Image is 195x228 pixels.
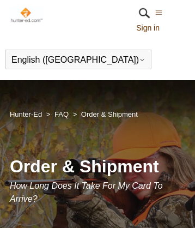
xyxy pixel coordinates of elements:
[136,22,170,34] a: Sign in
[10,153,185,179] h1: Order & Shipment
[54,110,69,118] a: FAQ
[44,110,71,118] li: FAQ
[11,55,145,65] button: English ([GEOGRAPHIC_DATA])
[10,7,43,23] img: Hunter-Ed Help Center home page
[155,8,162,17] button: Toggle navigation menu
[136,5,153,21] img: 01HZPCYR30PPJAEEB9XZ5RGHQY
[10,110,42,118] a: Hunter-Ed
[81,110,138,118] a: Order & Shipment
[71,110,138,118] li: Order & Shipment
[10,181,163,203] span: How Long Does It Take For My Card To Arrive?
[10,110,44,118] li: Hunter-Ed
